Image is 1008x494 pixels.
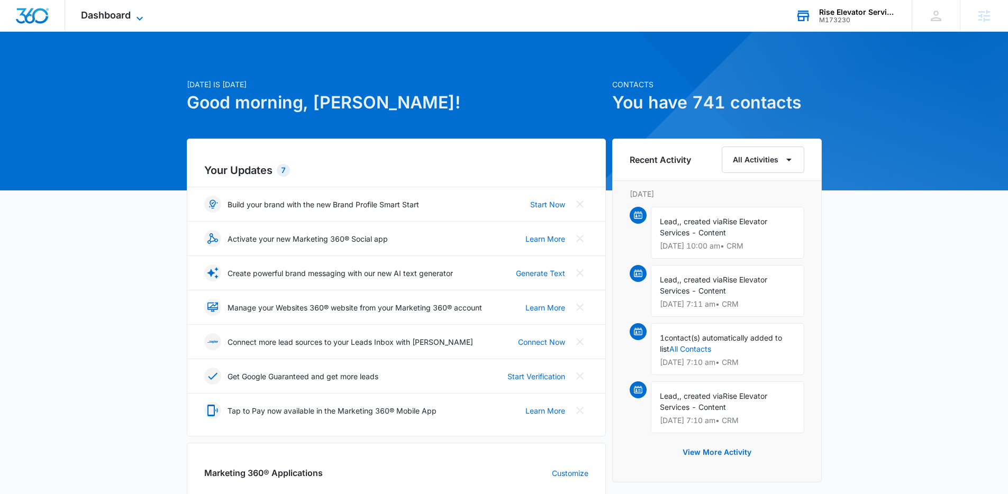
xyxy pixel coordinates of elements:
p: [DATE] 10:00 am • CRM [660,242,795,250]
span: Lead, [660,275,679,284]
span: , created via [679,217,723,226]
p: [DATE] 7:11 am • CRM [660,300,795,308]
p: Create powerful brand messaging with our new AI text generator [228,268,453,279]
p: Build your brand with the new Brand Profile Smart Start [228,199,419,210]
a: Generate Text [516,268,565,279]
button: Close [571,402,588,419]
a: Learn More [525,233,565,244]
a: Connect Now [518,336,565,347]
p: Get Google Guaranteed and get more leads [228,371,378,382]
button: View More Activity [672,440,762,465]
p: Manage your Websites 360® website from your Marketing 360® account [228,302,482,313]
h2: Marketing 360® Applications [204,466,323,479]
h1: Good morning, [PERSON_NAME]! [187,90,606,115]
p: Tap to Pay now available in the Marketing 360® Mobile App [228,405,437,416]
p: Contacts [612,79,822,90]
p: Connect more lead sources to your Leads Inbox with [PERSON_NAME] [228,336,473,347]
button: Close [571,299,588,316]
a: Start Verification [507,371,565,382]
p: Activate your new Marketing 360® Social app [228,233,388,244]
h1: You have 741 contacts [612,90,822,115]
a: Start Now [530,199,565,210]
p: [DATE] 7:10 am • CRM [660,417,795,424]
h6: Recent Activity [630,153,691,166]
a: Learn More [525,405,565,416]
button: Close [571,368,588,385]
span: , created via [679,391,723,400]
button: Close [571,264,588,281]
a: All Contacts [669,344,711,353]
h2: Your Updates [204,162,588,178]
p: [DATE] [630,188,804,199]
p: [DATE] is [DATE] [187,79,606,90]
span: , created via [679,275,723,284]
p: [DATE] 7:10 am • CRM [660,359,795,366]
button: All Activities [722,147,804,173]
button: Close [571,333,588,350]
span: Lead, [660,391,679,400]
button: Close [571,196,588,213]
a: Learn More [525,302,565,313]
div: account name [819,8,896,16]
button: Close [571,230,588,247]
span: contact(s) automatically added to list [660,333,782,353]
span: 1 [660,333,665,342]
div: 7 [277,164,290,177]
div: account id [819,16,896,24]
span: Dashboard [81,10,131,21]
a: Customize [552,468,588,479]
span: Lead, [660,217,679,226]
